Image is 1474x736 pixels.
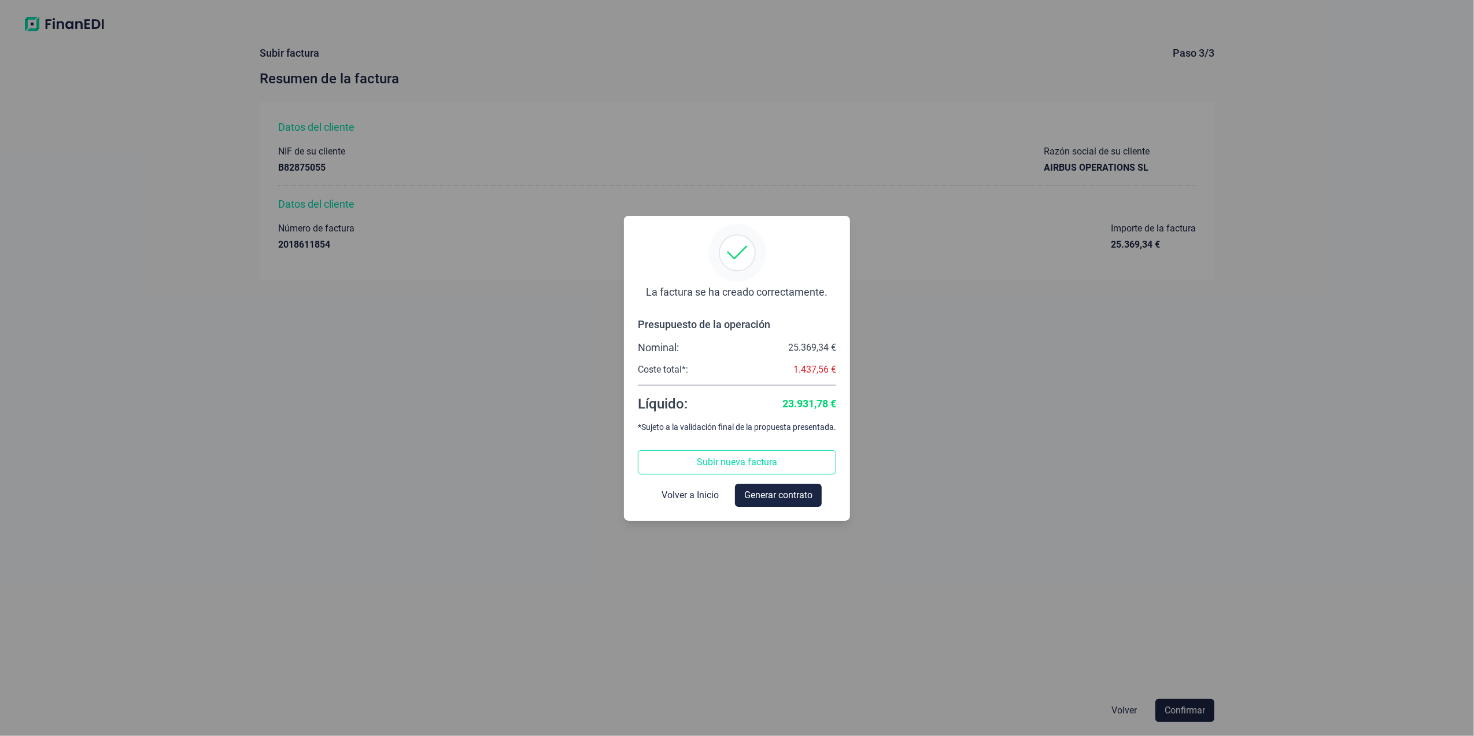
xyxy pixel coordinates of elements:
[638,422,836,432] div: *Sujeto a la validación final de la propuesta presentada.
[638,395,688,413] div: Líquido:
[735,484,822,507] button: Generar contrato
[744,488,812,502] span: Generar contrato
[793,364,836,376] div: 1.437,56 €
[638,450,836,474] button: Subir nueva factura
[788,342,836,354] div: 25.369,34 €
[782,397,836,411] div: 23.931,78 €
[647,285,828,299] div: La factura se ha creado correctamente.
[652,484,728,507] button: Volver a Inicio
[697,455,777,469] span: Subir nueva factura
[638,341,679,355] div: Nominal:
[662,488,719,502] span: Volver a Inicio
[638,364,688,376] div: Coste total*:
[638,318,836,332] div: Presupuesto de la operación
